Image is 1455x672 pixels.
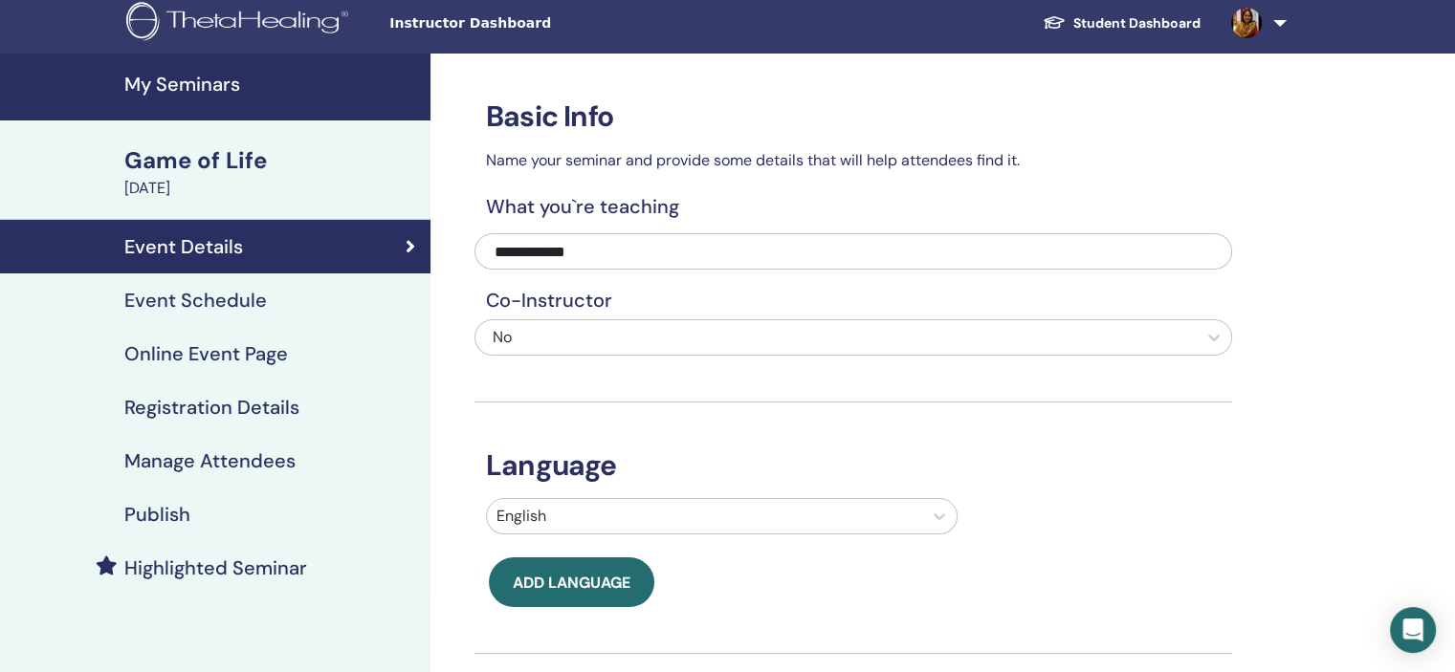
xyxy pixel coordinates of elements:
div: Game of Life [124,144,419,177]
h4: What you`re teaching [474,195,1232,218]
span: Add language [513,573,630,593]
h4: Co-Instructor [474,289,1232,312]
img: logo.png [126,2,355,45]
img: graduation-cap-white.svg [1043,14,1066,31]
h4: Highlighted Seminar [124,556,307,579]
h4: My Seminars [124,73,419,96]
h4: Publish [124,503,190,526]
a: Student Dashboard [1027,6,1216,41]
a: Game of Life[DATE] [113,144,430,200]
h3: Language [474,448,1232,483]
span: No [493,327,512,347]
img: default.jpg [1231,8,1262,38]
span: Instructor Dashboard [389,13,676,33]
h4: Online Event Page [124,342,288,365]
button: Add language [489,557,654,607]
div: [DATE] [124,177,419,200]
h4: Manage Attendees [124,449,296,472]
h3: Basic Info [474,99,1232,134]
div: Open Intercom Messenger [1390,607,1436,653]
h4: Event Details [124,235,243,258]
h4: Registration Details [124,396,299,419]
p: Name your seminar and provide some details that will help attendees find it. [474,149,1232,172]
h4: Event Schedule [124,289,267,312]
